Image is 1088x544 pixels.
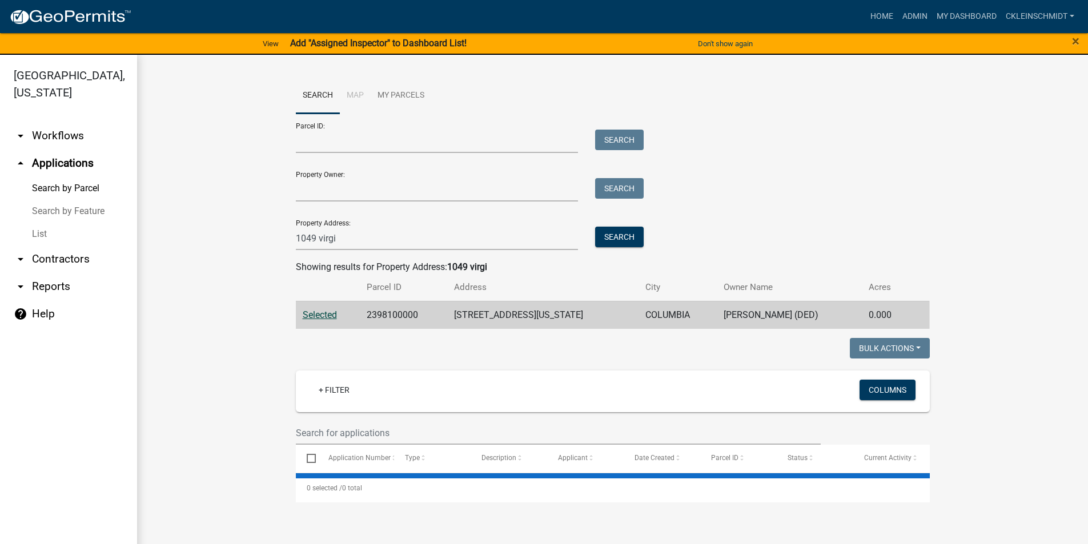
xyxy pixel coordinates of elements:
input: Search for applications [296,421,821,445]
th: City [639,274,717,301]
button: Bulk Actions [850,338,930,358]
td: 0.000 [862,301,911,329]
span: Current Activity [864,454,912,462]
datatable-header-cell: Current Activity [853,445,930,472]
a: Home [866,6,898,27]
button: Search [595,178,644,199]
span: 0 selected / [307,484,342,492]
datatable-header-cell: Description [471,445,547,472]
th: Parcel ID [360,274,447,301]
a: Search [296,78,340,114]
i: arrow_drop_down [14,280,27,293]
button: Search [595,130,644,150]
span: Application Number [328,454,391,462]
span: × [1072,33,1079,49]
button: Search [595,227,644,247]
div: Showing results for Property Address: [296,260,930,274]
i: arrow_drop_down [14,129,27,143]
span: Type [405,454,420,462]
td: 2398100000 [360,301,447,329]
i: help [14,307,27,321]
a: Admin [898,6,932,27]
a: My Parcels [371,78,431,114]
a: My Dashboard [932,6,1001,27]
datatable-header-cell: Applicant [547,445,624,472]
span: Status [788,454,808,462]
button: Columns [860,380,916,400]
a: View [258,34,283,53]
th: Owner Name [717,274,862,301]
th: Acres [862,274,911,301]
span: Parcel ID [711,454,738,462]
i: arrow_drop_up [14,156,27,170]
datatable-header-cell: Date Created [624,445,700,472]
td: COLUMBIA [639,301,717,329]
strong: Add "Assigned Inspector" to Dashboard List! [290,38,467,49]
td: [STREET_ADDRESS][US_STATE] [447,301,639,329]
button: Close [1072,34,1079,48]
span: Description [481,454,516,462]
button: Don't show again [693,34,757,53]
span: Applicant [558,454,588,462]
th: Address [447,274,639,301]
datatable-header-cell: Type [394,445,471,472]
datatable-header-cell: Parcel ID [700,445,777,472]
span: Date Created [635,454,675,462]
div: 0 total [296,474,930,502]
datatable-header-cell: Select [296,445,318,472]
a: + Filter [310,380,359,400]
datatable-header-cell: Application Number [318,445,394,472]
td: [PERSON_NAME] (DED) [717,301,862,329]
strong: 1049 virgi [447,261,487,272]
datatable-header-cell: Status [777,445,853,472]
i: arrow_drop_down [14,252,27,266]
a: ckleinschmidt [1001,6,1079,27]
a: Selected [303,309,337,320]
